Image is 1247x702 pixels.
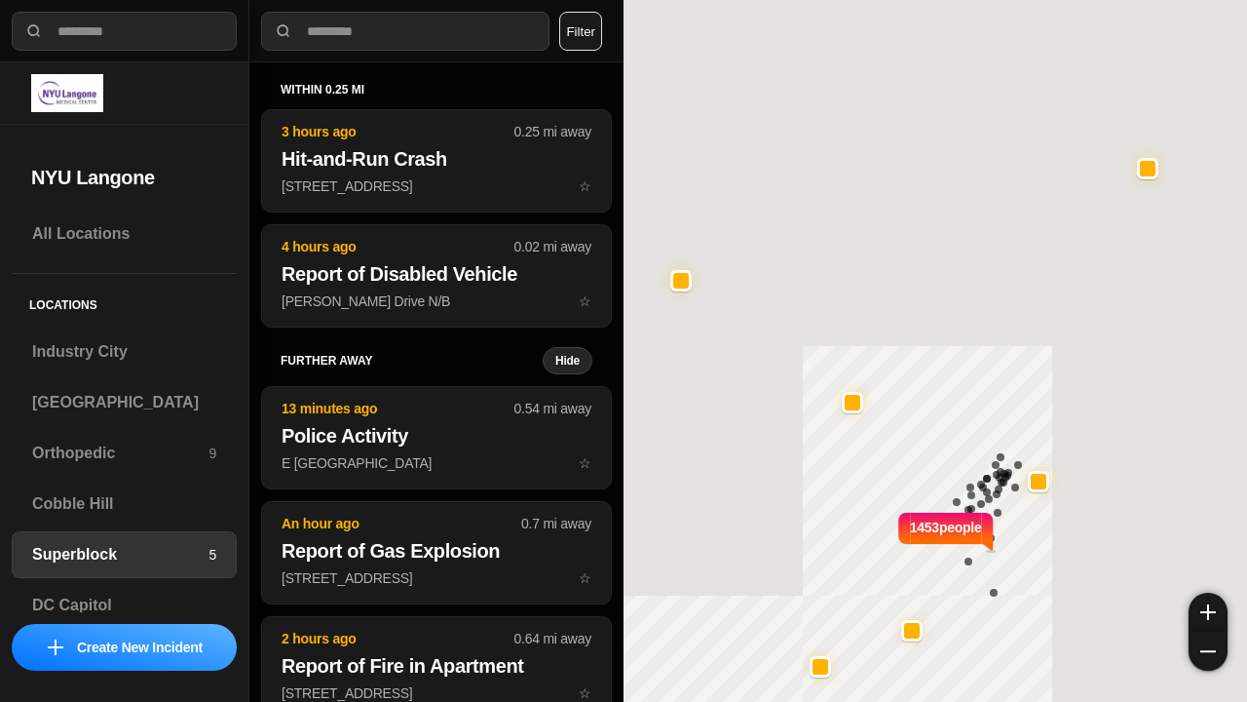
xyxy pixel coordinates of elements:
button: iconCreate New Incident [12,624,237,671]
img: icon [48,640,63,655]
span: star [579,178,591,194]
a: 3 hours ago0.25 mi awayHit-and-Run Crash[STREET_ADDRESS]star [261,177,612,194]
p: [STREET_ADDRESS] [282,176,591,196]
img: notch [982,510,997,553]
img: zoom-in [1200,604,1216,620]
h3: [GEOGRAPHIC_DATA] [32,391,216,414]
p: 0.02 mi away [514,237,591,256]
p: 0.7 mi away [521,514,591,533]
span: star [579,570,591,586]
p: 2 hours ago [282,629,514,648]
a: Orthopedic9 [12,430,237,477]
a: Superblock5 [12,531,237,578]
h3: Cobble Hill [32,492,216,516]
span: star [579,685,591,701]
small: Hide [555,353,580,369]
h2: NYU Langone [31,164,217,191]
h2: Police Activity [282,422,591,449]
h2: Hit-and-Run Crash [282,145,591,173]
h2: Report of Gas Explosion [282,537,591,565]
h3: All Locations [32,222,216,246]
img: logo [31,74,103,112]
p: 0.25 mi away [514,122,591,141]
img: search [274,21,293,41]
span: star [579,455,591,471]
a: Industry City [12,329,237,375]
h5: Locations [12,274,237,329]
h3: DC Capitol [32,594,216,617]
button: Filter [559,12,602,51]
h5: within 0.25 mi [281,82,592,97]
p: E [GEOGRAPHIC_DATA] [282,453,591,473]
h2: Report of Disabled Vehicle [282,260,591,288]
button: Hide [543,347,592,374]
h2: Report of Fire in Apartment [282,652,591,680]
a: Cobble Hill [12,481,237,527]
p: 9 [208,444,216,463]
a: An hour ago0.7 mi awayReport of Gas Explosion[STREET_ADDRESS]star [261,569,612,586]
img: zoom-out [1200,643,1216,659]
button: 4 hours ago0.02 mi awayReport of Disabled Vehicle[PERSON_NAME] Drive N/Bstar [261,224,612,328]
button: zoom-in [1189,593,1228,632]
p: [STREET_ADDRESS] [282,568,591,588]
p: 0.54 mi away [514,399,591,418]
button: An hour ago0.7 mi awayReport of Gas Explosion[STREET_ADDRESS]star [261,501,612,604]
p: 1453 people [910,518,982,561]
h3: Orthopedic [32,442,208,465]
p: Create New Incident [77,638,203,657]
a: DC Capitol [12,582,237,629]
a: 13 minutes ago0.54 mi awayPolice ActivityE [GEOGRAPHIC_DATA]star [261,454,612,471]
a: 2 hours ago0.64 mi awayReport of Fire in Apartment[STREET_ADDRESS]star [261,684,612,701]
h3: Superblock [32,543,208,566]
p: 4 hours ago [282,237,514,256]
a: [GEOGRAPHIC_DATA] [12,379,237,426]
img: notch [895,510,910,553]
button: 13 minutes ago0.54 mi awayPolice ActivityE [GEOGRAPHIC_DATA]star [261,386,612,489]
p: 13 minutes ago [282,399,514,418]
h5: further away [281,353,543,369]
p: 5 [208,545,216,565]
h3: Industry City [32,340,216,364]
p: An hour ago [282,514,521,533]
img: search [24,21,44,41]
button: 3 hours ago0.25 mi awayHit-and-Run Crash[STREET_ADDRESS]star [261,109,612,213]
span: star [579,293,591,309]
button: zoom-out [1189,632,1228,671]
p: [PERSON_NAME] Drive N/B [282,292,591,311]
a: All Locations [12,211,237,257]
p: 0.64 mi away [514,629,591,648]
p: 3 hours ago [282,122,514,141]
a: 4 hours ago0.02 mi awayReport of Disabled Vehicle[PERSON_NAME] Drive N/Bstar [261,292,612,309]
